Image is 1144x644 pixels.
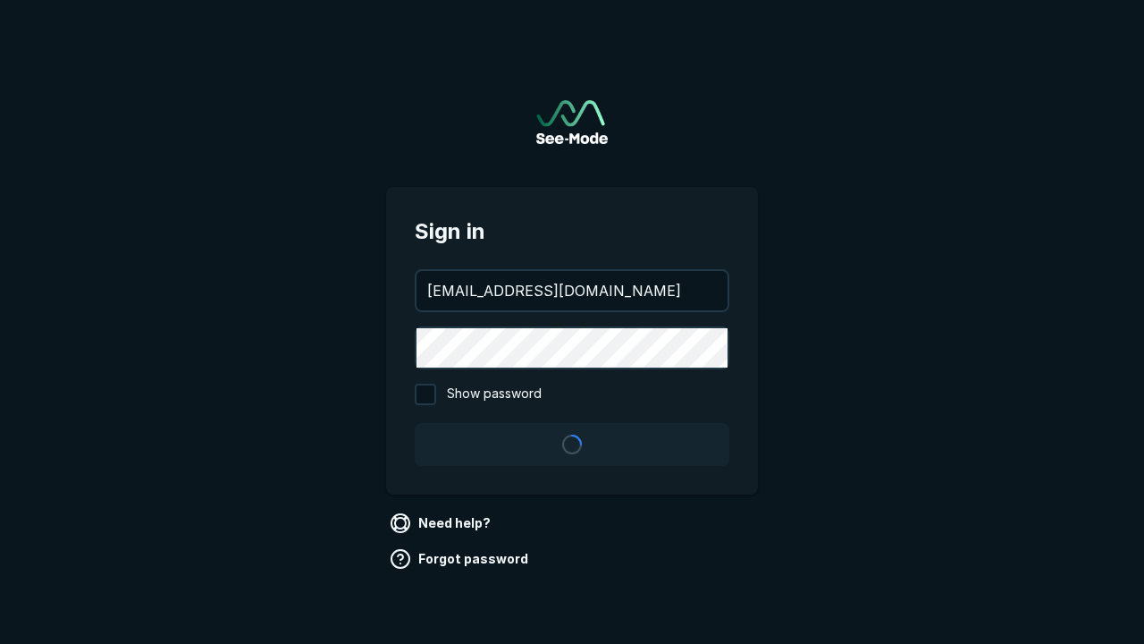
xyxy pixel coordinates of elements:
span: Show password [447,384,542,405]
span: Sign in [415,216,729,248]
input: your@email.com [416,271,728,310]
img: See-Mode Logo [536,100,608,144]
a: Go to sign in [536,100,608,144]
a: Need help? [386,509,498,538]
a: Forgot password [386,545,535,573]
